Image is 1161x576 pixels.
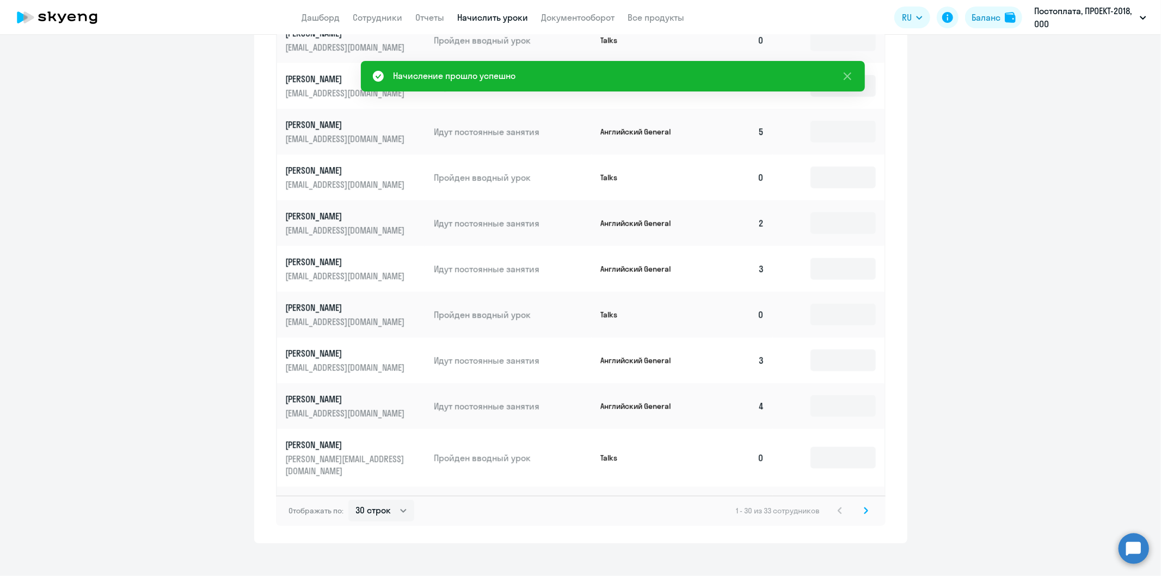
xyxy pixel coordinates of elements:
[286,164,426,191] a: [PERSON_NAME][EMAIL_ADDRESS][DOMAIN_NAME]
[286,41,408,53] p: [EMAIL_ADDRESS][DOMAIN_NAME]
[434,217,592,229] p: Идут постоянные занятия
[286,87,408,99] p: [EMAIL_ADDRESS][DOMAIN_NAME]
[286,73,426,99] a: [PERSON_NAME][EMAIL_ADDRESS][DOMAIN_NAME]
[286,453,408,477] p: [PERSON_NAME][EMAIL_ADDRESS][DOMAIN_NAME]
[286,133,408,145] p: [EMAIL_ADDRESS][DOMAIN_NAME]
[600,218,682,228] p: Английский General
[286,393,426,419] a: [PERSON_NAME][EMAIL_ADDRESS][DOMAIN_NAME]
[286,302,408,314] p: [PERSON_NAME]
[394,69,516,82] div: Начисление прошло успешно
[286,256,426,282] a: [PERSON_NAME][EMAIL_ADDRESS][DOMAIN_NAME]
[286,439,408,451] p: [PERSON_NAME]
[1034,4,1135,30] p: Постоплата, ПРОЕКТ-2018, ООО
[600,310,682,320] p: Talks
[286,361,408,373] p: [EMAIL_ADDRESS][DOMAIN_NAME]
[600,35,682,45] p: Talks
[434,263,592,275] p: Идут постоянные занятия
[434,126,592,138] p: Идут постоянные занятия
[434,309,592,321] p: Пройден вводный урок
[697,292,773,338] td: 0
[286,393,408,405] p: [PERSON_NAME]
[902,11,912,24] span: RU
[600,356,682,365] p: Английский General
[600,127,682,137] p: Английский General
[697,383,773,429] td: 4
[286,27,426,53] a: [PERSON_NAME][EMAIL_ADDRESS][DOMAIN_NAME]
[697,109,773,155] td: 5
[736,506,820,516] span: 1 - 30 из 33 сотрудников
[286,347,408,359] p: [PERSON_NAME]
[697,487,773,544] td: 2
[965,7,1022,28] button: Балансbalance
[289,506,344,516] span: Отображать по:
[286,119,426,145] a: [PERSON_NAME][EMAIL_ADDRESS][DOMAIN_NAME]
[697,17,773,63] td: 0
[286,179,408,191] p: [EMAIL_ADDRESS][DOMAIN_NAME]
[434,171,592,183] p: Пройден вводный урок
[697,246,773,292] td: 3
[600,264,682,274] p: Английский General
[286,316,408,328] p: [EMAIL_ADDRESS][DOMAIN_NAME]
[286,347,426,373] a: [PERSON_NAME][EMAIL_ADDRESS][DOMAIN_NAME]
[600,401,682,411] p: Английский General
[302,12,340,23] a: Дашборд
[1005,12,1016,23] img: balance
[458,12,529,23] a: Начислить уроки
[286,302,426,328] a: [PERSON_NAME][EMAIL_ADDRESS][DOMAIN_NAME]
[286,407,408,419] p: [EMAIL_ADDRESS][DOMAIN_NAME]
[600,453,682,463] p: Talks
[353,12,403,23] a: Сотрудники
[416,12,445,23] a: Отчеты
[286,270,408,282] p: [EMAIL_ADDRESS][DOMAIN_NAME]
[286,164,408,176] p: [PERSON_NAME]
[286,224,408,236] p: [EMAIL_ADDRESS][DOMAIN_NAME]
[286,256,408,268] p: [PERSON_NAME]
[894,7,930,28] button: RU
[286,73,408,85] p: [PERSON_NAME]
[434,452,592,464] p: Пройден вводный урок
[972,11,1000,24] div: Баланс
[1029,4,1152,30] button: Постоплата, ПРОЕКТ-2018, ООО
[697,338,773,383] td: 3
[542,12,615,23] a: Документооборот
[286,210,426,236] a: [PERSON_NAME][EMAIL_ADDRESS][DOMAIN_NAME]
[628,12,685,23] a: Все продукты
[600,173,682,182] p: Talks
[697,429,773,487] td: 0
[697,200,773,246] td: 2
[434,34,592,46] p: Пройден вводный урок
[286,439,426,477] a: [PERSON_NAME][PERSON_NAME][EMAIL_ADDRESS][DOMAIN_NAME]
[286,210,408,222] p: [PERSON_NAME]
[434,354,592,366] p: Идут постоянные занятия
[286,119,408,131] p: [PERSON_NAME]
[697,155,773,200] td: 0
[434,400,592,412] p: Идут постоянные занятия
